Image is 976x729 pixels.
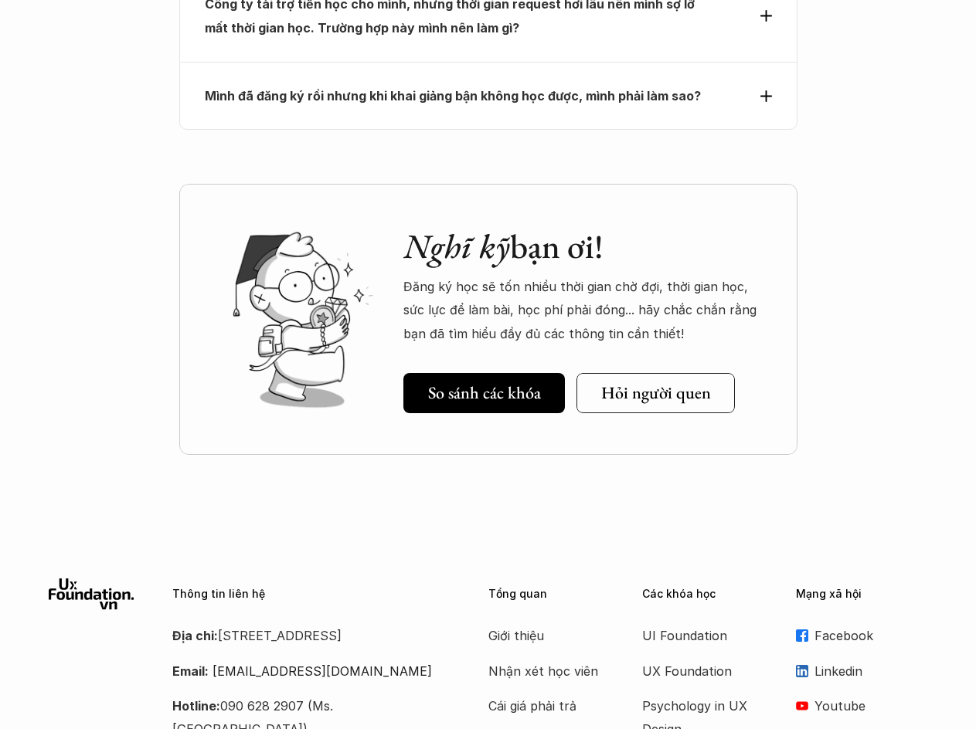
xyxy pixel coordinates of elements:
a: [EMAIL_ADDRESS][DOMAIN_NAME] [213,663,432,679]
h5: So sánh các khóa [428,383,541,403]
p: Mạng xã hội [796,588,927,601]
a: Facebook [796,624,927,647]
p: Tổng quan [488,588,619,601]
a: Cái giá phải trả [488,694,612,717]
a: Hỏi người quen [576,373,735,413]
p: Facebook [814,624,927,647]
h2: bạn ơi! [403,226,767,267]
em: Nghĩ kỹ [403,224,510,268]
a: Giới thiệu [488,624,612,647]
p: Đăng ký học sẽ tốn nhiều thời gian chờ đợi, thời gian học, sức lực để làm bài, học phí phải đóng.... [403,275,767,345]
p: Các khóa học [642,588,773,601]
a: So sánh các khóa [403,373,565,413]
a: UX Foundation [642,659,766,683]
p: Linkedin [814,659,927,683]
a: Linkedin [796,659,927,683]
strong: Mình đã đăng ký rồi nhưng khi khai giảng bận không học được, mình phải làm sao? [205,88,701,103]
strong: Địa chỉ: [172,628,218,643]
p: Thông tin liên hệ [172,588,449,601]
a: Youtube [796,694,927,717]
a: Nhận xét học viên [488,659,612,683]
a: UI Foundation [642,624,766,647]
p: Youtube [814,694,927,717]
p: [STREET_ADDRESS] [172,624,449,647]
h5: Hỏi người quen [601,383,711,403]
strong: Email: [172,663,209,679]
strong: Hotline: [172,698,220,714]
